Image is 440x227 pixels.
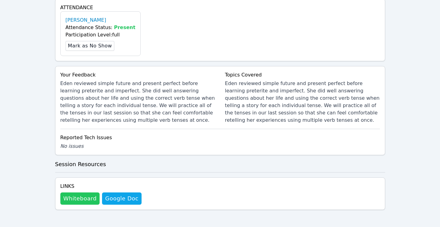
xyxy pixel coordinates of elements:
div: Reported Tech Issues [60,134,380,141]
h4: Attendance [60,4,380,11]
a: [PERSON_NAME] [66,17,106,24]
div: Participation Level: full [66,31,135,39]
span: Present [114,24,135,30]
span: No issues [60,143,84,149]
a: Google Doc [102,192,141,205]
div: Eden reviewed simple future and present perfect before learning preterite and imperfect. She did ... [60,80,215,124]
div: Topics Covered [225,71,380,79]
div: Attendance Status: [66,24,135,31]
div: Your Feedback [60,71,215,79]
button: Mark as No Show [66,41,115,51]
h4: Links [60,183,142,190]
button: Whiteboard [60,192,100,205]
h3: Session Resources [55,160,385,169]
div: Eden reviewed simple future and present perfect before learning preterite and imperfect. She did ... [225,80,380,124]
